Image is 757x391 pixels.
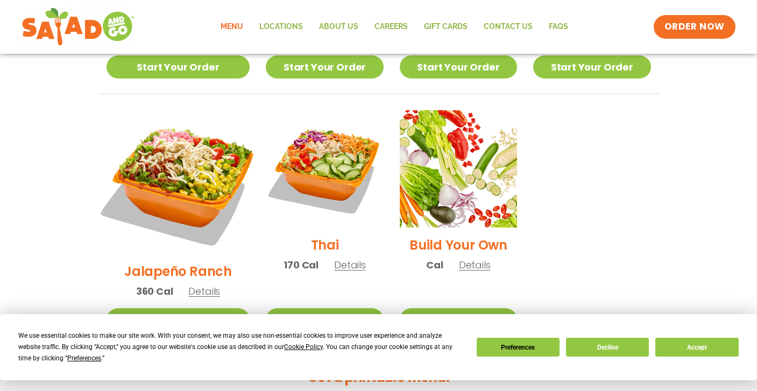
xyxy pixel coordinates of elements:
span: Details [188,285,220,298]
a: About Us [311,15,366,39]
a: Start Your Order [107,308,250,331]
button: Accept [655,338,738,357]
span: 170 Cal [284,258,319,272]
span: Cal [426,258,443,272]
span: Cookie Policy [284,343,323,351]
a: Start Your Order [400,55,517,79]
a: Locations [251,15,311,39]
button: Preferences [477,338,560,357]
nav: Menu [213,15,576,39]
img: new-SAG-logo-768×292 [22,5,135,48]
h2: Build Your Own [409,236,507,254]
img: Product photo for Thai Salad [266,110,383,228]
span: Details [334,258,366,272]
span: Preferences [67,354,101,362]
div: We use essential cookies to make our site work. With your consent, we may also use non-essential ... [18,330,463,364]
a: ORDER NOW [654,15,735,39]
a: Start Your Order [266,55,383,79]
a: Contact Us [476,15,541,39]
a: Careers [366,15,416,39]
h2: Jalapeño Ranch [124,262,232,281]
a: Menu [213,15,251,39]
a: Start Your Order [107,55,250,79]
a: GIFT CARDS [416,15,476,39]
img: Product photo for Build Your Own [400,110,517,228]
span: 360 Cal [136,284,173,298]
img: Product photo for Jalapeño Ranch Salad [94,98,262,266]
h2: Thai [311,236,339,254]
span: ORDER NOW [664,20,725,33]
span: Details [459,258,491,272]
a: Start Your Order [266,308,383,331]
button: Decline [566,338,649,357]
a: FAQs [541,15,576,39]
a: Start Your Order [533,55,650,79]
a: Start Your Order [400,308,517,331]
